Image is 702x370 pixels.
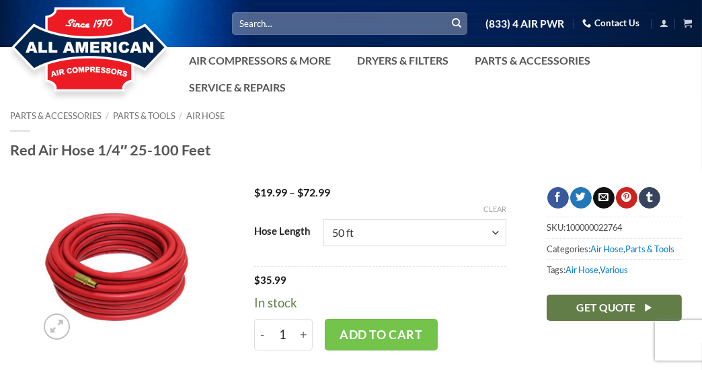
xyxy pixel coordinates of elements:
span: Tags: , [547,259,682,280]
bdi: 35.99 [254,274,286,286]
a: View cart [683,15,692,32]
span: / [106,110,109,121]
button: Submit [446,13,467,34]
a: (833) 4 AIR PWR [485,12,564,36]
input: Product quantity [270,319,295,350]
p: In stock [254,293,506,313]
a: Air Hose [186,110,225,121]
span: SKU: [547,217,682,237]
h1: Red Air Hose 1/4″ 25-100 Feet [10,141,692,159]
a: Contact Us [582,13,639,34]
input: Increase quantity of Red Air Hose 1/4" 25-100 Feet [295,319,313,350]
span: 100000022764 [565,222,622,233]
a: Parts & Accessories [10,110,102,121]
a: Air Compressors & More [181,47,339,74]
span: $ [254,186,260,198]
label: Hose Length [254,226,310,237]
a: Air Hose [590,244,623,254]
a: Air Hose [565,264,598,275]
span: Get Quote [576,299,635,316]
a: Parts & Accessories [467,47,598,74]
a: Zoom [44,313,70,340]
input: Reduce quantity of Red Air Hose 1/4" 25-100 Feet [254,319,270,350]
input: Search… [232,12,467,34]
button: Add to cart [325,319,438,350]
a: Get Quote [547,295,682,321]
nav: Breadcrumb [10,111,692,121]
span: / [179,110,182,121]
a: Share on Twitter [570,187,591,209]
a: Parts & Tools [625,244,674,254]
a: Pin on Pinterest [616,187,637,209]
a: Parts & Tools [113,110,175,121]
bdi: 72.99 [297,186,330,198]
a: Email to a Friend [593,187,614,209]
a: Share on Tumblr [639,187,660,209]
img: Red Air Hose 1/4" 25-100 Feet 1 [37,187,196,346]
a: Various [600,264,628,275]
span: – [289,186,295,198]
a: Share on Facebook [547,187,568,209]
a: Dryers & Filters [349,47,457,74]
span: $ [297,186,303,198]
bdi: 19.99 [254,186,287,198]
a: Clear options [483,205,506,214]
span: Categories: , [547,238,682,259]
a: Service & Repairs [181,74,294,101]
a: Login [660,15,668,32]
span: $ [254,274,260,286]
